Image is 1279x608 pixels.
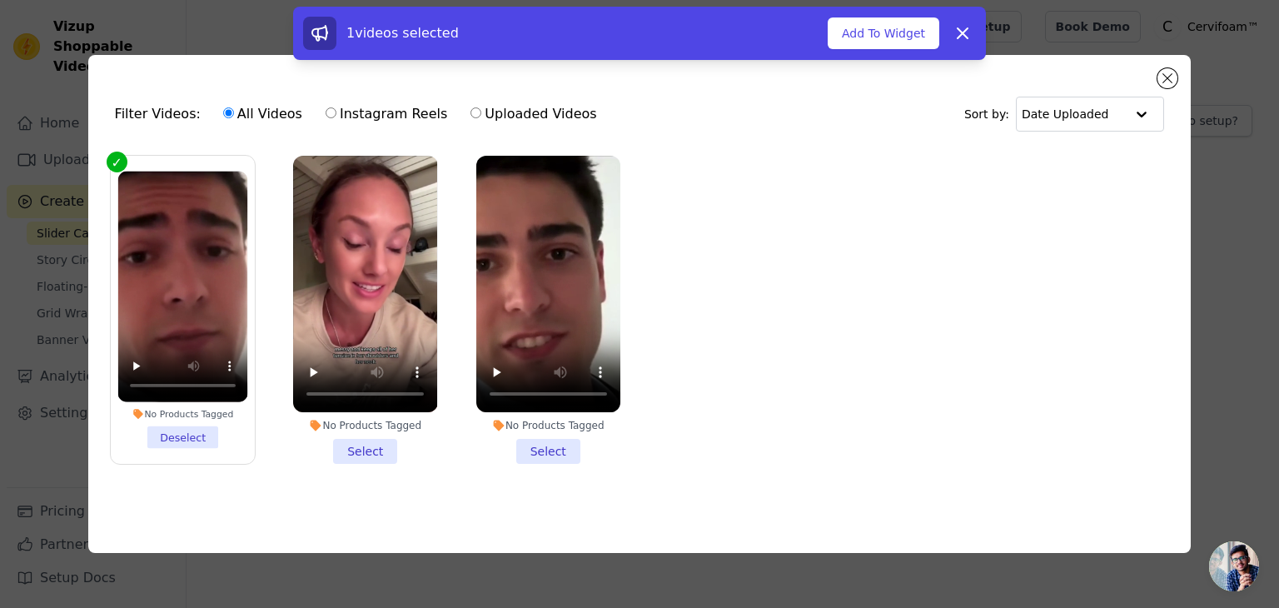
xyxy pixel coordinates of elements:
span: 1 videos selected [346,25,459,41]
label: Uploaded Videos [470,103,597,125]
div: Sort by: [964,97,1165,132]
div: No Products Tagged [293,419,437,432]
label: All Videos [222,103,303,125]
div: No Products Tagged [476,419,620,432]
div: Açık sohbet [1209,541,1259,591]
div: No Products Tagged [117,408,247,420]
label: Instagram Reels [325,103,448,125]
button: Add To Widget [828,17,939,49]
button: Close modal [1157,68,1177,88]
div: Filter Videos: [115,95,606,133]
